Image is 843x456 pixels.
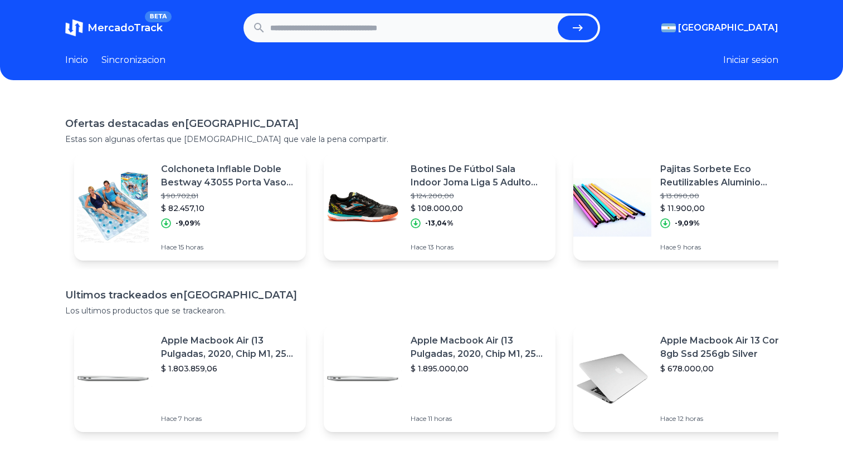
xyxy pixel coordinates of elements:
span: BETA [145,11,171,22]
a: Featured imageApple Macbook Air 13 Core I5 8gb Ssd 256gb Silver$ 678.000,00Hace 12 horas [573,325,805,432]
img: Featured image [74,340,152,418]
p: Hace 15 horas [161,243,297,252]
p: Los ultimos productos que se trackearon. [65,305,778,316]
a: Featured imageBotines De Fútbol Sala Indoor Joma Liga 5 Adulto Junior$ 124.200,00$ 108.000,00-13,... [324,154,555,261]
p: Hace 9 horas [660,243,796,252]
img: Featured image [573,340,651,418]
span: [GEOGRAPHIC_DATA] [678,21,778,35]
a: Featured imagePajitas Sorbete Eco Reutilizables Aluminio Anodizado X 10uds$ 13.090,00$ 11.900,00-... [573,154,805,261]
p: Hace 13 horas [411,243,547,252]
p: Pajitas Sorbete Eco Reutilizables Aluminio Anodizado X 10uds [660,163,796,189]
a: Featured imageColchoneta Inflable Doble Bestway 43055 Porta Vasos Cuota$ 90.702,81$ 82.457,10-9,0... [74,154,306,261]
span: MercadoTrack [87,22,163,34]
img: Featured image [324,168,402,246]
p: $ 13.090,00 [660,192,796,200]
p: -9,09% [176,219,201,228]
img: Featured image [324,340,402,418]
p: Apple Macbook Air (13 Pulgadas, 2020, Chip M1, 256 Gb De Ssd, 8 Gb De Ram) - Plata [411,334,547,361]
p: Apple Macbook Air 13 Core I5 8gb Ssd 256gb Silver [660,334,796,361]
p: Hace 7 horas [161,414,297,423]
p: $ 1.895.000,00 [411,363,547,374]
a: Featured imageApple Macbook Air (13 Pulgadas, 2020, Chip M1, 256 Gb De Ssd, 8 Gb De Ram) - Plata$... [324,325,555,432]
img: MercadoTrack [65,19,83,37]
p: -13,04% [425,219,454,228]
p: Hace 11 horas [411,414,547,423]
p: $ 124.200,00 [411,192,547,200]
p: -9,09% [675,219,700,228]
p: Hace 12 horas [660,414,796,423]
button: [GEOGRAPHIC_DATA] [661,21,778,35]
p: $ 678.000,00 [660,363,796,374]
a: Sincronizacion [101,53,165,67]
p: Apple Macbook Air (13 Pulgadas, 2020, Chip M1, 256 Gb De Ssd, 8 Gb De Ram) - Plata [161,334,297,361]
p: Botines De Fútbol Sala Indoor Joma Liga 5 Adulto Junior [411,163,547,189]
p: $ 90.702,81 [161,192,297,200]
p: Estas son algunas ofertas que [DEMOGRAPHIC_DATA] que vale la pena compartir. [65,134,778,145]
p: $ 11.900,00 [660,203,796,214]
p: $ 82.457,10 [161,203,297,214]
a: Featured imageApple Macbook Air (13 Pulgadas, 2020, Chip M1, 256 Gb De Ssd, 8 Gb De Ram) - Plata$... [74,325,306,432]
p: $ 108.000,00 [411,203,547,214]
h1: Ofertas destacadas en [GEOGRAPHIC_DATA] [65,116,778,131]
img: Argentina [661,23,676,32]
h1: Ultimos trackeados en [GEOGRAPHIC_DATA] [65,287,778,303]
p: $ 1.803.859,06 [161,363,297,374]
img: Featured image [573,168,651,246]
img: Featured image [74,168,152,246]
a: MercadoTrackBETA [65,19,163,37]
a: Inicio [65,53,88,67]
p: Colchoneta Inflable Doble Bestway 43055 Porta Vasos Cuota [161,163,297,189]
button: Iniciar sesion [723,53,778,67]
